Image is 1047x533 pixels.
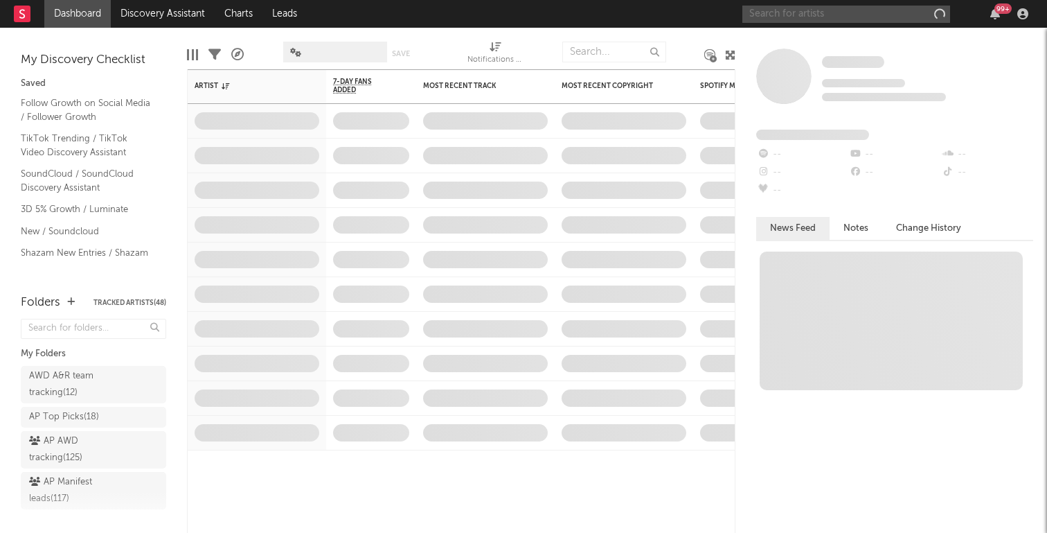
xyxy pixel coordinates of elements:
[848,164,940,182] div: --
[333,78,388,94] span: 7-Day Fans Added
[822,55,884,69] a: Some Artist
[941,164,1033,182] div: --
[822,93,946,101] span: 0 fans last week
[392,50,410,58] button: Save
[990,8,1000,19] button: 99+
[21,202,152,217] a: 3D 5% Growth / Luminate
[21,52,166,69] div: My Discovery Checklist
[700,82,804,90] div: Spotify Monthly Listeners
[467,52,523,69] div: Notifications (Artist)
[21,131,152,159] a: TikTok Trending / TikTok Video Discovery Assistant
[21,166,152,195] a: SoundCloud / SoundCloud Discovery Assistant
[423,82,527,90] div: Most Recent Track
[29,368,127,401] div: AWD A&R team tracking ( 12 )
[21,407,166,428] a: AP Top Picks(18)
[21,224,152,239] a: New / Soundcloud
[21,346,166,362] div: My Folders
[21,76,166,92] div: Saved
[29,474,127,507] div: AP Manifest leads ( 117 )
[21,319,166,339] input: Search for folders...
[756,217,830,240] button: News Feed
[21,431,166,469] a: AP AWD tracking(125)
[562,42,666,62] input: Search...
[29,409,99,426] div: AP Top Picks ( 18 )
[830,217,882,240] button: Notes
[562,82,665,90] div: Most Recent Copyright
[848,146,940,164] div: --
[882,217,975,240] button: Change History
[21,96,152,124] a: Follow Growth on Social Media / Follower Growth
[21,295,60,311] div: Folders
[21,268,152,310] a: Top 50/100 Viral / Spotify/Apple Discovery Assistant
[756,130,869,140] span: Fans Added by Platform
[187,35,198,75] div: Edit Columns
[994,3,1012,14] div: 99 +
[231,35,244,75] div: A&R Pipeline
[195,82,298,90] div: Artist
[941,146,1033,164] div: --
[208,35,221,75] div: Filters
[21,366,166,403] a: AWD A&R team tracking(12)
[756,146,848,164] div: --
[29,433,127,466] div: AP AWD tracking ( 125 )
[822,56,884,68] span: Some Artist
[21,472,166,509] a: AP Manifest leads(117)
[21,245,152,261] a: Shazam New Entries / Shazam
[742,6,950,23] input: Search for artists
[93,299,166,306] button: Tracked Artists(48)
[756,182,848,200] div: --
[822,79,905,87] span: Tracking Since: [DATE]
[756,164,848,182] div: --
[467,35,523,75] div: Notifications (Artist)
